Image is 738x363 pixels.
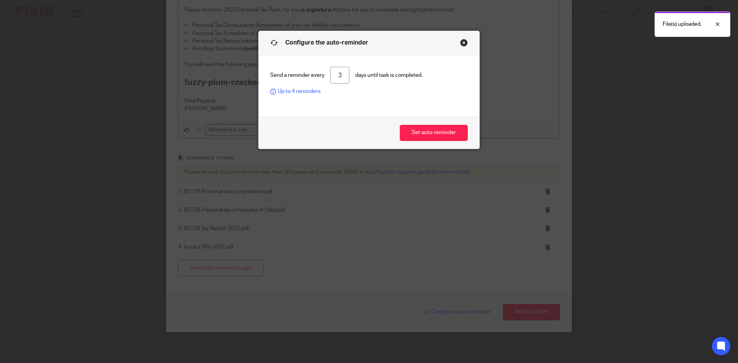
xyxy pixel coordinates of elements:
[400,125,468,141] button: Set auto-reminder
[270,88,321,95] span: Up to 4 reminders
[460,39,468,46] button: Close modal
[663,20,701,28] p: File(s) uploaded.
[285,40,368,46] span: Configure the auto-reminder
[355,71,422,79] span: days until task is completed.
[270,71,324,79] span: Send a reminder every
